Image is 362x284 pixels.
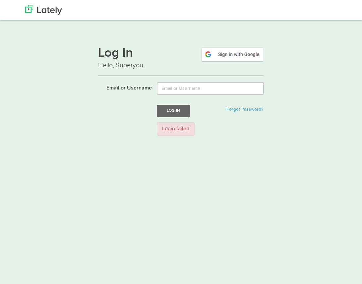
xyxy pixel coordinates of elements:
div: Login failed [157,122,195,136]
button: Log In [157,105,190,117]
a: Forgot Password? [226,107,263,112]
h1: Log In [98,47,264,61]
input: Email or Username [157,82,264,95]
label: Email or Username [93,82,152,92]
img: Lately [25,5,62,15]
img: google-signin.png [201,47,264,62]
p: Hello, Superyou. [98,61,264,70]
